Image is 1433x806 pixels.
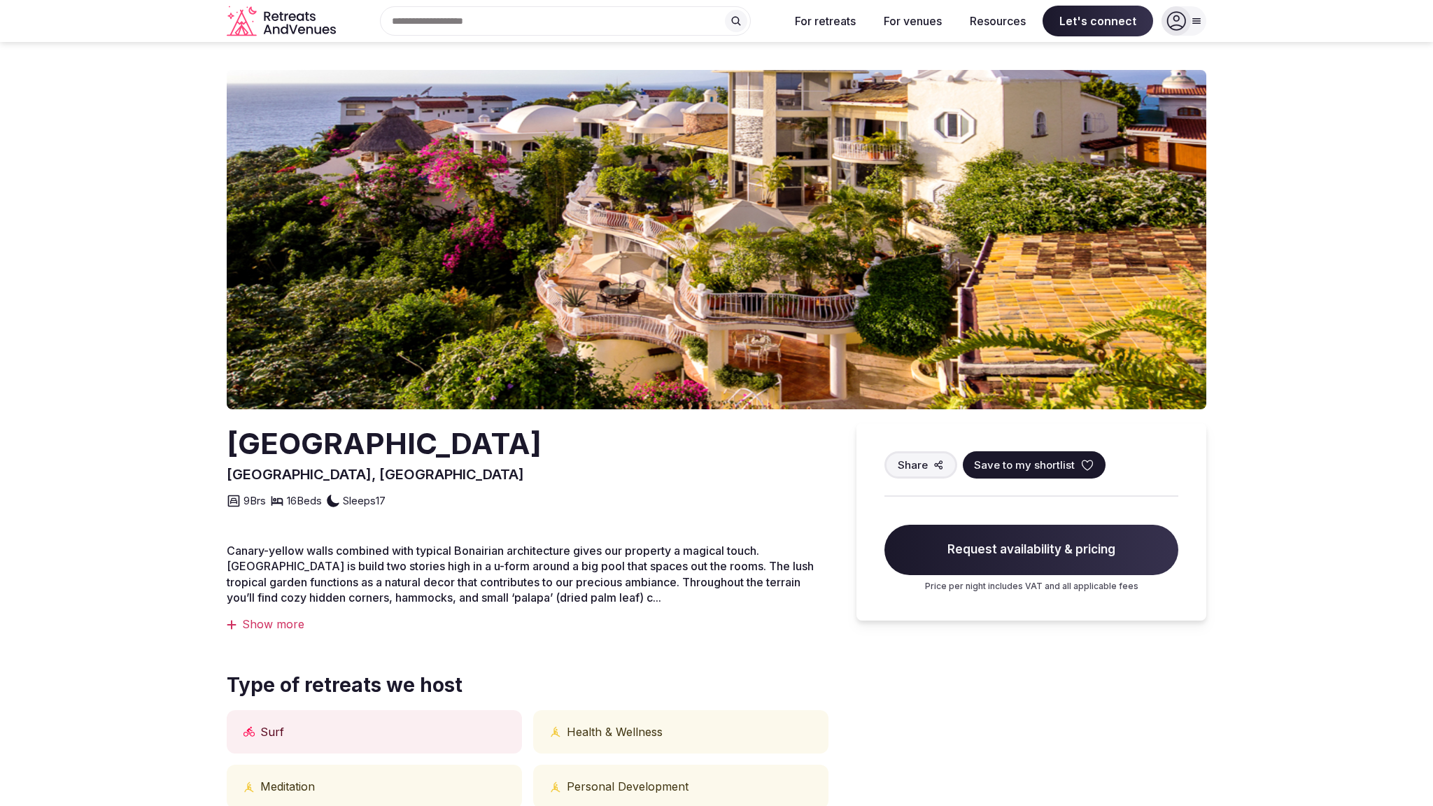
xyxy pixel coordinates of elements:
[884,581,1178,593] p: Price per night includes VAT and all applicable fees
[227,466,524,483] span: [GEOGRAPHIC_DATA], [GEOGRAPHIC_DATA]
[784,6,867,36] button: For retreats
[227,6,339,37] svg: Retreats and Venues company logo
[974,458,1075,472] span: Save to my shortlist
[550,782,561,793] button: Physical and mental health icon tooltip
[243,782,255,793] button: Physical and mental health icon tooltip
[227,616,828,632] div: Show more
[959,6,1037,36] button: Resources
[227,672,828,699] span: Type of retreats we host
[884,525,1178,575] span: Request availability & pricing
[963,451,1106,479] button: Save to my shortlist
[227,423,542,465] h2: [GEOGRAPHIC_DATA]
[1043,6,1153,36] span: Let's connect
[884,451,957,479] button: Share
[873,6,953,36] button: For venues
[243,493,266,508] span: 9 Brs
[898,458,928,472] span: Share
[287,493,322,508] span: 16 Beds
[243,726,255,737] button: Active icon tooltip
[227,6,339,37] a: Visit the homepage
[550,726,561,737] button: Physical and mental health icon tooltip
[227,70,1206,409] img: Venue cover photo
[227,544,814,604] span: Canary-yellow walls combined with typical Bonairian architecture gives our property a magical tou...
[343,493,386,508] span: Sleeps 17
